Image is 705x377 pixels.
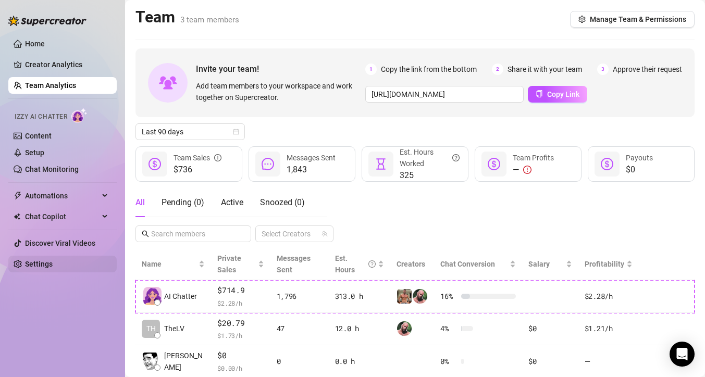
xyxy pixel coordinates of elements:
[528,260,550,268] span: Salary
[277,291,323,302] div: 1,796
[397,321,412,336] img: @The__LV__
[547,90,579,98] span: Copy Link
[523,166,531,174] span: exclamation-circle
[585,291,633,302] div: $2.28 /h
[365,64,377,75] span: 1
[135,7,239,27] h2: Team
[368,253,376,275] span: question-circle
[25,40,45,48] a: Home
[488,158,500,170] span: dollar-circle
[260,197,305,207] span: Snoozed ( 0 )
[214,152,221,164] span: info-circle
[25,56,108,73] a: Creator Analytics
[135,196,145,209] div: All
[174,152,221,164] div: Team Sales
[196,62,365,76] span: Invite your team!
[585,323,633,334] div: $1.21 /h
[440,356,457,367] span: 0 %
[287,154,336,162] span: Messages Sent
[508,64,582,75] span: Share it with your team
[528,86,587,103] button: Copy Link
[528,323,572,334] div: $0
[335,323,385,334] div: 12.0 h
[25,81,76,90] a: Team Analytics
[400,169,460,182] span: 325
[381,64,477,75] span: Copy the link from the bottom
[277,254,311,274] span: Messages Sent
[196,80,361,103] span: Add team members to your workspace and work together on Supercreator.
[25,148,44,157] a: Setup
[25,260,53,268] a: Settings
[14,213,20,220] img: Chat Copilot
[15,112,67,122] span: Izzy AI Chatter
[335,253,376,275] div: Est. Hours
[528,356,572,367] div: $0
[397,289,412,304] img: SEXYSTACHE
[217,317,264,330] span: $20.79
[375,158,387,170] span: hourglass
[14,192,22,200] span: thunderbolt
[440,260,495,268] span: Chat Conversion
[151,228,237,240] input: Search members
[164,291,197,302] span: AI Chatter
[142,258,196,270] span: Name
[149,158,161,170] span: dollar-circle
[570,11,695,28] button: Manage Team & Permissions
[492,64,503,75] span: 2
[452,146,460,169] span: question-circle
[585,260,624,268] span: Profitability
[164,350,205,373] span: [PERSON_NAME]
[513,164,554,176] div: —
[513,154,554,162] span: Team Profits
[71,108,88,123] img: AI Chatter
[180,15,239,24] span: 3 team members
[597,64,609,75] span: 3
[277,323,323,334] div: 47
[335,356,385,367] div: 0.0 h
[143,287,162,305] img: izzy-ai-chatter-avatar-DDCN_rTZ.svg
[25,132,52,140] a: Content
[217,284,264,297] span: $714.9
[626,164,653,176] span: $0
[440,291,457,302] span: 16 %
[578,16,586,23] span: setting
[400,146,460,169] div: Est. Hours Worked
[262,158,274,170] span: message
[217,254,241,274] span: Private Sales
[413,289,427,304] img: @The__LV__
[25,208,99,225] span: Chat Copilot
[217,349,264,362] span: $0
[335,291,385,302] div: 313.0 h
[626,154,653,162] span: Payouts
[8,16,86,26] img: logo-BBDzfeDw.svg
[142,230,149,237] span: search
[536,90,543,97] span: copy
[142,353,159,370] img: João Vitor Viei…
[217,330,264,341] span: $ 1.73 /h
[440,323,457,334] span: 4 %
[164,323,184,334] span: TheLV
[613,64,682,75] span: Approve their request
[25,239,95,247] a: Discover Viral Videos
[670,342,695,367] div: Open Intercom Messenger
[233,129,239,135] span: calendar
[146,323,156,334] span: TH
[217,298,264,308] span: $ 2.28 /h
[221,197,243,207] span: Active
[135,248,211,280] th: Name
[142,124,239,140] span: Last 90 days
[601,158,613,170] span: dollar-circle
[277,356,323,367] div: 0
[217,363,264,373] span: $ 0.00 /h
[390,248,434,280] th: Creators
[174,164,221,176] span: $736
[25,165,79,173] a: Chat Monitoring
[287,164,336,176] span: 1,843
[321,231,328,237] span: team
[162,196,204,209] div: Pending ( 0 )
[25,187,99,204] span: Automations
[590,15,686,23] span: Manage Team & Permissions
